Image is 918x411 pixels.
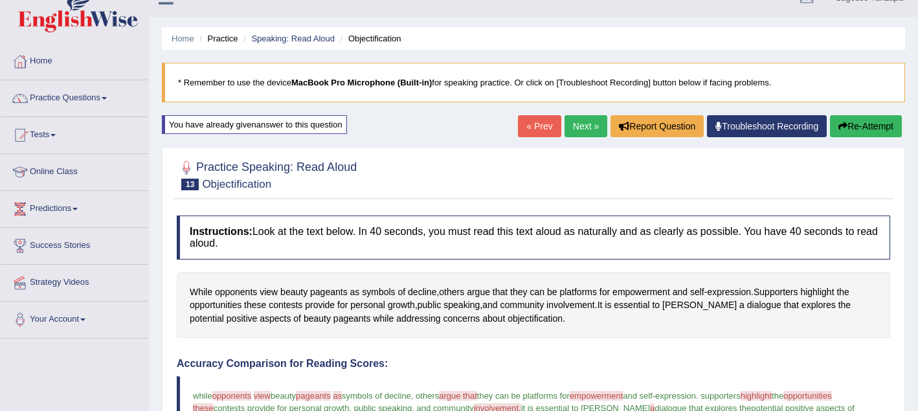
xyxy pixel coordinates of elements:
span: Click to see word definition [559,285,597,299]
b: Instructions: [190,226,252,237]
span: 13 [181,179,199,190]
h2: Practice Speaking: Read Aloud [177,158,357,190]
span: Click to see word definition [510,285,527,299]
a: « Prev [518,115,561,137]
span: Click to see word definition [614,298,649,312]
span: Click to see word definition [190,285,212,299]
span: . [696,391,699,401]
span: Click to see word definition [652,298,660,312]
span: others [416,391,439,401]
span: Click to see word definition [269,298,302,312]
span: Click to see word definition [439,285,464,299]
a: Success Stories [1,228,148,260]
h4: Look at the text below. In 40 seconds, you must read this text aloud as naturally and as clearly ... [177,216,890,259]
span: Click to see word definition [482,298,497,312]
span: Click to see word definition [836,285,849,299]
span: Click to see word definition [500,298,544,312]
span: Click to see word definition [690,285,704,299]
a: Home [172,34,194,43]
a: Home [1,43,148,76]
span: Click to see word definition [373,312,394,326]
span: Click to see word definition [530,285,544,299]
span: Click to see word definition [418,298,442,312]
span: they can be platforms for [477,391,570,401]
span: Click to see word definition [605,298,611,312]
a: Predictions [1,191,148,223]
span: Click to see word definition [546,298,595,312]
span: Click to see word definition [190,298,241,312]
span: Click to see word definition [280,285,308,299]
span: symbols of decline [342,391,411,401]
span: Click to see word definition [443,298,480,312]
span: Click to see word definition [838,298,851,312]
span: pageants [296,391,331,401]
b: MacBook Pro Microphone (Built-in) [291,78,432,87]
span: Click to see word definition [598,298,603,312]
span: Click to see word definition [467,285,490,299]
div: You have already given answer to this question [162,115,347,134]
li: Practice [196,32,238,45]
span: Click to see word definition [244,298,266,312]
span: Click to see word definition [396,312,441,326]
a: Speaking: Read Aloud [251,34,335,43]
span: beauty [271,391,296,401]
span: Click to see word definition [493,285,508,299]
span: Click to see word definition [801,298,836,312]
span: Click to see word definition [482,312,505,326]
span: Click to see word definition [397,285,405,299]
span: argue that [439,391,477,401]
span: Click to see word definition [305,298,335,312]
a: Strategy Videos [1,265,148,297]
span: Click to see word definition [612,285,670,299]
a: Next » [565,115,607,137]
a: Your Account [1,302,148,334]
span: Click to see word definition [747,298,781,312]
span: Click to see word definition [310,285,348,299]
span: empowerment [570,391,623,401]
span: Click to see word definition [350,298,385,312]
span: Click to see word definition [350,285,360,299]
span: opportunities [783,391,831,401]
button: Report Question [610,115,704,137]
span: Click to see word definition [227,312,257,326]
span: Click to see word definition [599,285,610,299]
span: Click to see word definition [508,312,563,326]
small: Objectification [202,178,271,190]
span: Click to see word definition [337,298,348,312]
span: Click to see word definition [260,285,278,299]
span: , [411,391,414,401]
span: opponents [212,391,252,401]
span: and self-expression [623,391,696,401]
span: Click to see word definition [739,298,744,312]
span: Click to see word definition [388,298,415,312]
a: Tests [1,117,148,150]
span: Click to see word definition [408,285,436,299]
span: Click to see word definition [215,285,257,299]
button: Re-Attempt [830,115,902,137]
span: Click to see word definition [707,285,751,299]
span: highlight [741,391,772,401]
div: , - . , , . . [177,272,890,339]
span: Click to see word definition [547,285,557,299]
span: Click to see word definition [800,285,834,299]
a: Practice Questions [1,80,148,113]
span: Click to see word definition [293,312,301,326]
span: Click to see word definition [443,312,480,326]
span: the [772,391,783,401]
span: Click to see word definition [304,312,331,326]
h4: Accuracy Comparison for Reading Scores: [177,358,890,370]
span: Click to see word definition [673,285,688,299]
li: Objectification [337,32,401,45]
span: Click to see word definition [784,298,799,312]
span: while [193,391,212,401]
span: Click to see word definition [754,285,798,299]
blockquote: * Remember to use the device for speaking practice. Or click on [Troubleshoot Recording] button b... [162,63,905,102]
a: Online Class [1,154,148,186]
span: as [333,391,342,401]
span: Click to see word definition [190,312,224,326]
span: Click to see word definition [333,312,371,326]
span: view [254,391,271,401]
span: supporters [700,391,740,401]
span: Click to see word definition [362,285,395,299]
span: Click to see word definition [662,298,737,312]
